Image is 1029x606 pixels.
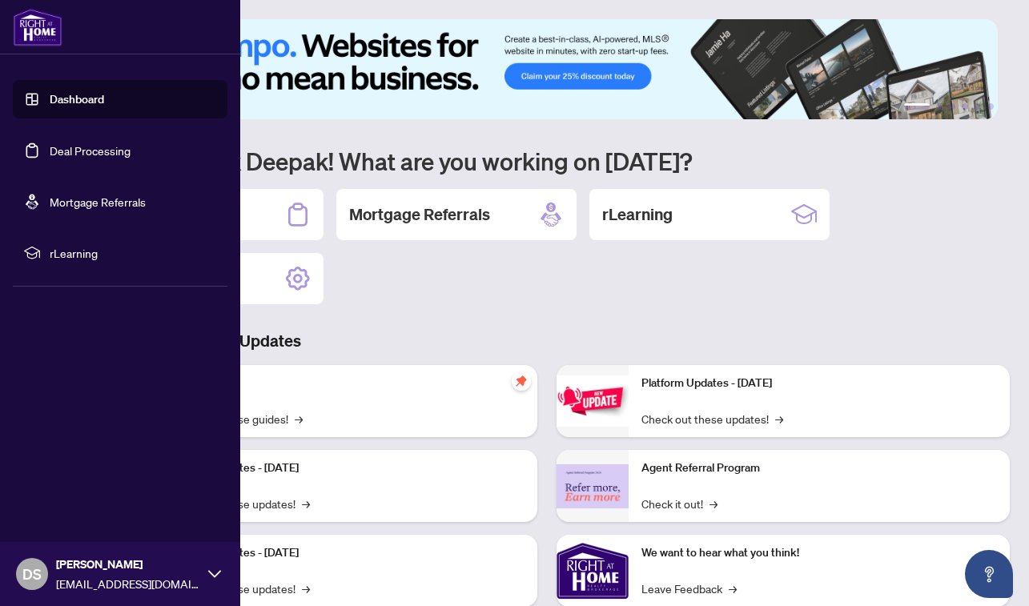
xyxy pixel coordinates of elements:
[83,146,1010,176] h1: Welcome back Deepak! What are you working on [DATE]?
[641,460,998,477] p: Agent Referral Program
[168,375,525,392] p: Self-Help
[949,103,955,110] button: 3
[302,495,310,512] span: →
[512,371,531,391] span: pushpin
[641,495,717,512] a: Check it out!→
[349,203,490,226] h2: Mortgage Referrals
[13,8,62,46] img: logo
[641,375,998,392] p: Platform Updates - [DATE]
[22,563,42,585] span: DS
[50,92,104,106] a: Dashboard
[56,556,200,573] span: [PERSON_NAME]
[709,495,717,512] span: →
[965,550,1013,598] button: Open asap
[641,544,998,562] p: We want to hear what you think!
[302,580,310,597] span: →
[50,143,131,158] a: Deal Processing
[50,244,216,262] span: rLearning
[975,103,981,110] button: 5
[83,330,1010,352] h3: Brokerage & Industry Updates
[987,103,994,110] button: 6
[50,195,146,209] a: Mortgage Referrals
[168,460,525,477] p: Platform Updates - [DATE]
[83,19,998,119] img: Slide 0
[557,464,629,508] img: Agent Referral Program
[168,544,525,562] p: Platform Updates - [DATE]
[56,575,200,592] span: [EMAIL_ADDRESS][DOMAIN_NAME]
[557,375,629,426] img: Platform Updates - June 23, 2025
[936,103,943,110] button: 2
[602,203,673,226] h2: rLearning
[295,410,303,427] span: →
[962,103,968,110] button: 4
[775,410,783,427] span: →
[641,580,737,597] a: Leave Feedback→
[729,580,737,597] span: →
[904,103,930,110] button: 1
[641,410,783,427] a: Check out these updates!→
